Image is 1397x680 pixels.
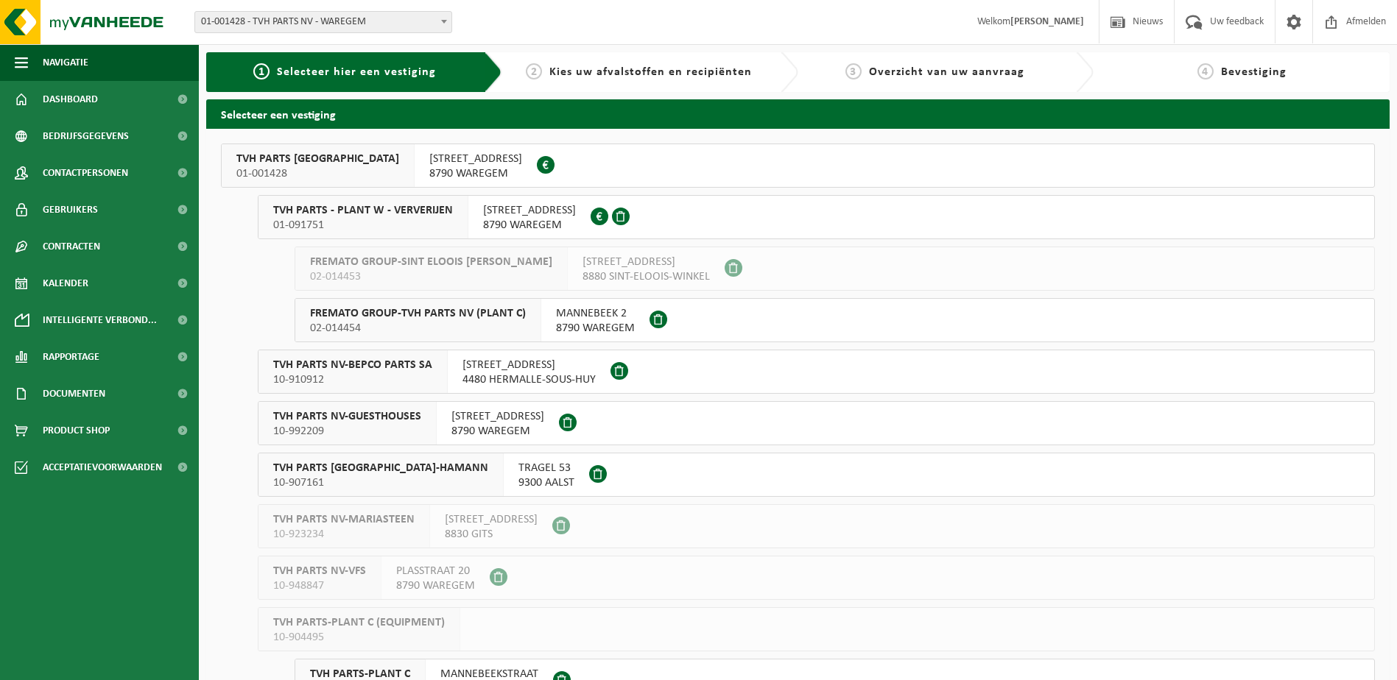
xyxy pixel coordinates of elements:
[518,475,574,490] span: 9300 AALST
[43,191,98,228] span: Gebruikers
[483,203,576,218] span: [STREET_ADDRESS]
[273,630,445,645] span: 10-904495
[258,453,1375,497] button: TVH PARTS [GEOGRAPHIC_DATA]-HAMANN 10-907161 TRAGEL 539300 AALST
[273,578,366,593] span: 10-948847
[549,66,752,78] span: Kies uw afvalstoffen en recipiënten
[43,302,157,339] span: Intelligente verbond...
[43,339,99,375] span: Rapportage
[236,152,399,166] span: TVH PARTS [GEOGRAPHIC_DATA]
[462,358,596,372] span: [STREET_ADDRESS]
[258,350,1375,394] button: TVH PARTS NV-BEPCO PARTS SA 10-910912 [STREET_ADDRESS]4480 HERMALLE-SOUS-HUY
[43,412,110,449] span: Product Shop
[194,11,452,33] span: 01-001428 - TVH PARTS NV - WAREGEM
[462,372,596,387] span: 4480 HERMALLE-SOUS-HUY
[845,63,862,79] span: 3
[43,375,105,412] span: Documenten
[273,218,453,233] span: 01-091751
[583,269,710,284] span: 8880 SINT-ELOOIS-WINKEL
[1221,66,1287,78] span: Bevestiging
[43,265,88,302] span: Kalender
[310,321,526,336] span: 02-014454
[273,424,421,439] span: 10-992209
[273,358,432,372] span: TVH PARTS NV-BEPCO PARTS SA
[1197,63,1214,79] span: 4
[258,401,1375,445] button: TVH PARTS NV-GUESTHOUSES 10-992209 [STREET_ADDRESS]8790 WAREGEM
[445,527,538,542] span: 8830 GITS
[221,144,1375,188] button: TVH PARTS [GEOGRAPHIC_DATA] 01-001428 [STREET_ADDRESS]8790 WAREGEM
[273,615,445,630] span: TVH PARTS-PLANT C (EQUIPMENT)
[43,155,128,191] span: Contactpersonen
[451,409,544,424] span: [STREET_ADDRESS]
[273,527,415,542] span: 10-923234
[206,99,1390,128] h2: Selecteer een vestiging
[43,118,129,155] span: Bedrijfsgegevens
[583,255,710,269] span: [STREET_ADDRESS]
[445,512,538,527] span: [STREET_ADDRESS]
[253,63,270,79] span: 1
[518,461,574,475] span: TRAGEL 53
[273,461,488,475] span: TVH PARTS [GEOGRAPHIC_DATA]-HAMANN
[273,564,366,578] span: TVH PARTS NV-VFS
[526,63,542,79] span: 2
[429,166,522,181] span: 8790 WAREGEM
[483,218,576,233] span: 8790 WAREGEM
[396,578,475,593] span: 8790 WAREGEM
[273,512,415,527] span: TVH PARTS NV-MARIASTEEN
[236,166,399,181] span: 01-001428
[556,321,635,336] span: 8790 WAREGEM
[43,449,162,486] span: Acceptatievoorwaarden
[273,203,453,218] span: TVH PARTS - PLANT W - VERVERIJEN
[310,255,552,269] span: FREMATO GROUP-SINT ELOOIS [PERSON_NAME]
[556,306,635,321] span: MANNEBEEK 2
[43,81,98,118] span: Dashboard
[310,306,526,321] span: FREMATO GROUP-TVH PARTS NV (PLANT C)
[273,475,488,490] span: 10-907161
[869,66,1024,78] span: Overzicht van uw aanvraag
[451,424,544,439] span: 8790 WAREGEM
[43,44,88,81] span: Navigatie
[295,298,1375,342] button: FREMATO GROUP-TVH PARTS NV (PLANT C) 02-014454 MANNEBEEK 28790 WAREGEM
[277,66,436,78] span: Selecteer hier een vestiging
[310,269,552,284] span: 02-014453
[1010,16,1084,27] strong: [PERSON_NAME]
[273,409,421,424] span: TVH PARTS NV-GUESTHOUSES
[195,12,451,32] span: 01-001428 - TVH PARTS NV - WAREGEM
[429,152,522,166] span: [STREET_ADDRESS]
[258,195,1375,239] button: TVH PARTS - PLANT W - VERVERIJEN 01-091751 [STREET_ADDRESS]8790 WAREGEM
[43,228,100,265] span: Contracten
[273,372,432,387] span: 10-910912
[396,564,475,578] span: PLASSTRAAT 20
